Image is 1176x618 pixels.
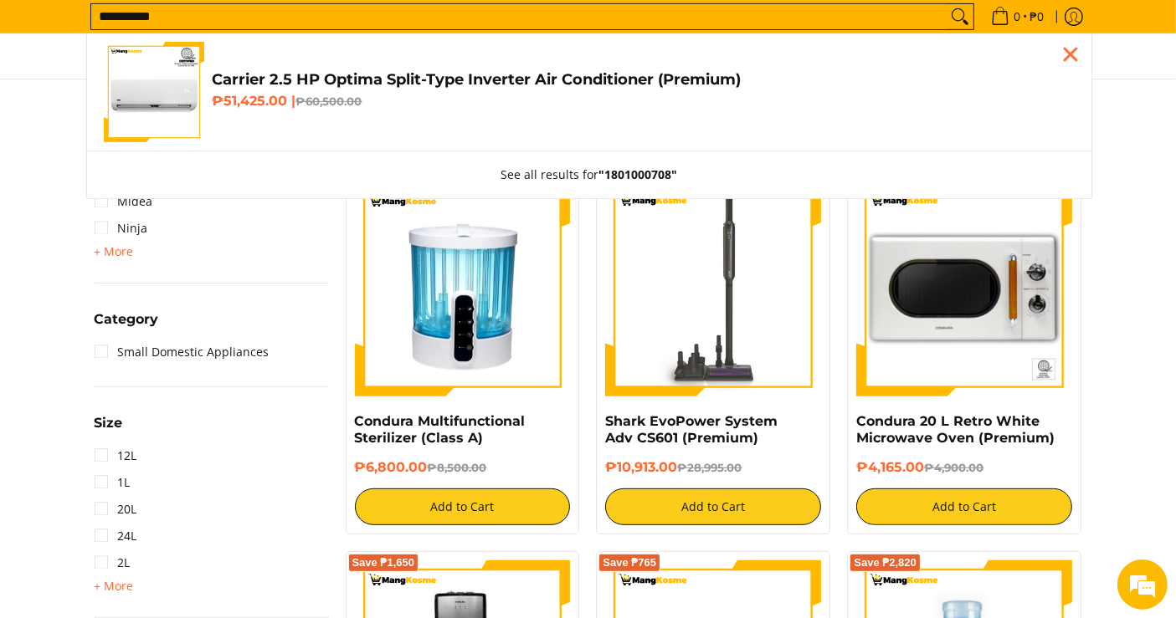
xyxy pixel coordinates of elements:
[95,496,137,523] a: 20L
[856,459,1072,476] h6: ₱4,165.00
[598,166,677,182] strong: "1801000708"
[87,94,281,115] div: Chat with us now
[603,558,656,568] span: Save ₱765
[605,459,821,476] h6: ₱10,913.00
[95,469,131,496] a: 1L
[355,459,571,476] h6: ₱6,800.00
[856,181,1072,396] img: condura-vintage-style-20-liter-micowave-oven-with-icc-sticker-class-a-full-front-view-mang-kosme
[95,313,159,326] span: Category
[95,339,270,365] a: Small Domestic Appliances
[355,413,526,446] a: Condura Multifunctional Sterilizer (Class A)
[95,313,159,339] summary: Open
[213,93,1075,110] h6: ₱51,425.00 |
[104,42,1075,142] a: carrier-2-5-hp-optima-split-type-inverter-air-conditioner-class-b Carrier 2.5 HP Optima Split-Typ...
[947,4,973,29] button: Search
[856,413,1055,446] a: Condura 20 L Retro White Microwave Oven (Premium)
[1058,42,1083,67] div: Close pop up
[484,151,694,198] button: See all results for"1801000708"
[95,549,131,576] a: 2L
[275,8,315,49] div: Minimize live chat window
[1028,11,1047,23] span: ₱0
[677,461,742,474] del: ₱28,995.00
[986,8,1050,26] span: •
[924,461,983,474] del: ₱4,900.00
[95,576,134,596] summary: Open
[352,558,415,568] span: Save ₱1,650
[605,413,778,446] a: Shark EvoPower System Adv CS601 (Premium)
[605,181,821,396] img: shark-evopower-wireless-vacuum-full-view-mang-kosme
[854,558,917,568] span: Save ₱2,820
[355,181,571,396] img: Condura Multifunctional Sterilizer (Class A)
[95,242,134,262] summary: Open
[8,427,319,486] textarea: Type your message and hit 'Enter'
[95,442,137,469] a: 12L
[95,416,123,442] summary: Open
[95,215,148,242] a: Ninja
[605,488,821,525] button: Add to Cart
[856,488,1072,525] button: Add to Cart
[1012,11,1024,23] span: 0
[296,94,362,108] del: ₱60,500.00
[95,580,134,593] span: + More
[213,70,1075,89] h4: Carrier 2.5 HP Optima Split-Type Inverter Air Conditioner (Premium)
[95,188,153,215] a: Midea
[97,196,231,365] span: We're online!
[95,416,123,430] span: Size
[95,523,137,549] a: 24L
[428,461,487,474] del: ₱8,500.00
[355,488,571,525] button: Add to Cart
[104,42,204,142] img: carrier-2-5-hp-optima-split-type-inverter-air-conditioner-class-b
[95,245,134,258] span: + More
